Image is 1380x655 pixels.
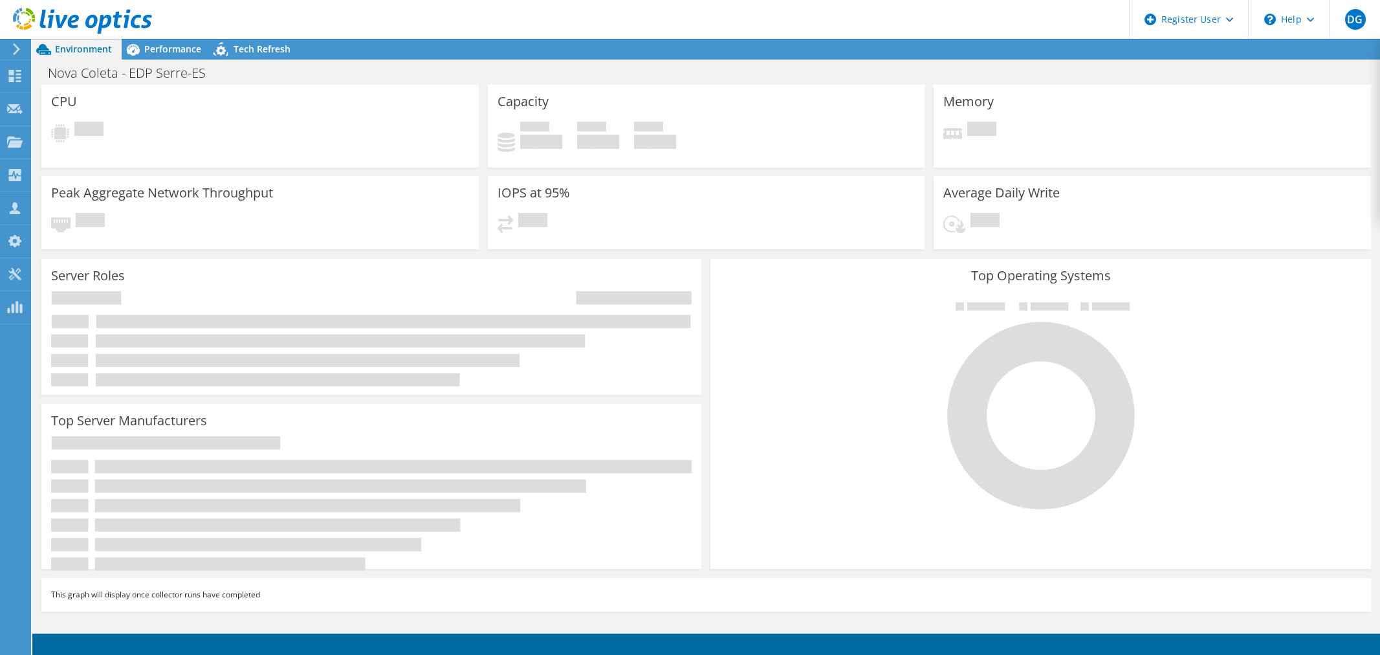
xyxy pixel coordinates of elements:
[970,213,1000,230] span: Pending
[1264,14,1276,25] svg: \n
[518,213,547,230] span: Pending
[51,94,77,109] h3: CPU
[42,66,226,80] h1: Nova Coleta - EDP Serre-ES
[55,43,112,55] span: Environment
[51,186,273,200] h3: Peak Aggregate Network Throughput
[520,135,562,149] h4: 0 GiB
[1345,9,1366,30] span: DG
[634,135,676,149] h4: 0 GiB
[577,135,619,149] h4: 0 GiB
[498,94,549,109] h3: Capacity
[41,578,1371,612] div: This graph will display once collector runs have completed
[577,122,606,135] span: Free
[634,122,663,135] span: Total
[720,269,1361,283] h3: Top Operating Systems
[943,186,1060,200] h3: Average Daily Write
[520,122,549,135] span: Used
[498,186,570,200] h3: IOPS at 95%
[234,43,290,55] span: Tech Refresh
[943,94,994,109] h3: Memory
[51,269,125,283] h3: Server Roles
[967,122,996,139] span: Pending
[51,414,207,428] h3: Top Server Manufacturers
[74,122,104,139] span: Pending
[144,43,201,55] span: Performance
[76,213,105,230] span: Pending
